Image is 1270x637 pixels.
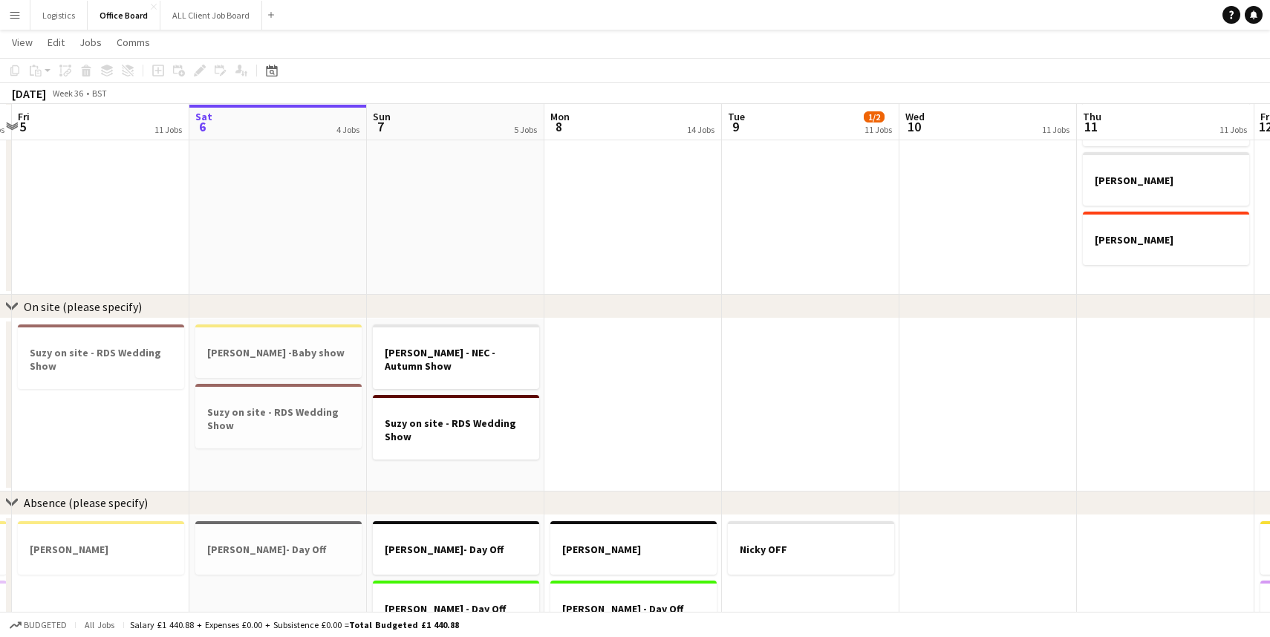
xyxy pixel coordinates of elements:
app-job-card: [PERSON_NAME] - Day Off [373,581,539,634]
div: On site (please specify) [24,299,142,314]
h3: [PERSON_NAME] - NEC - Autumn Show [373,346,539,373]
span: Budgeted [24,620,67,630]
h3: Suzy on site - RDS Wedding Show [373,416,539,443]
button: ALL Client Job Board [160,1,262,30]
span: Total Budgeted £1 440.88 [349,619,459,630]
span: 1/2 [864,111,885,122]
app-job-card: [PERSON_NAME] - NEC - Autumn Show [373,324,539,389]
span: Sun [373,110,391,123]
div: Salary £1 440.88 + Expenses £0.00 + Subsistence £0.00 = [130,619,459,630]
div: [DATE] [12,86,46,101]
a: Comms [111,33,156,52]
span: 5 [16,118,30,135]
span: 6 [193,118,212,135]
span: Week 36 [49,88,86,99]
app-job-card: Suzy on site - RDS Wedding Show [18,324,184,389]
div: 11 Jobs [1219,124,1247,135]
span: Mon [550,110,570,123]
h3: [PERSON_NAME]- Day Off [373,543,539,556]
button: Office Board [88,1,160,30]
app-job-card: [PERSON_NAME]- Day Off [195,521,362,575]
span: Wed [905,110,925,123]
h3: Suzy on site - RDS Wedding Show [195,405,362,432]
button: Logistics [30,1,88,30]
div: 11 Jobs [154,124,182,135]
app-job-card: [PERSON_NAME] [1083,152,1249,206]
span: 11 [1081,118,1101,135]
h3: [PERSON_NAME] [18,543,184,556]
app-job-card: [PERSON_NAME] -Baby show [195,324,362,378]
div: Absence (please specify) [24,495,148,510]
app-job-card: Nicky OFF [728,521,894,575]
span: Jobs [79,36,102,49]
h3: Suzy on site - RDS Wedding Show [18,346,184,373]
h3: Nicky OFF [728,543,894,556]
h3: [PERSON_NAME] [550,543,717,556]
app-job-card: Suzy on site - RDS Wedding Show [373,395,539,460]
span: View [12,36,33,49]
span: 9 [726,118,745,135]
span: Comms [117,36,150,49]
a: Jobs [74,33,108,52]
h3: [PERSON_NAME] - Day Off [373,602,539,615]
div: 14 Jobs [687,124,714,135]
span: 8 [548,118,570,135]
app-job-card: [PERSON_NAME] [550,521,717,575]
h3: [PERSON_NAME]- Day Off [195,543,362,556]
span: Thu [1083,110,1101,123]
h3: [PERSON_NAME] [1083,174,1249,187]
div: 4 Jobs [336,124,359,135]
a: View [6,33,39,52]
span: Fri [18,110,30,123]
app-job-card: [PERSON_NAME]- Day Off [373,521,539,575]
app-job-card: [PERSON_NAME] [1083,212,1249,265]
app-job-card: Suzy on site - RDS Wedding Show [195,384,362,448]
div: 11 Jobs [1042,124,1069,135]
span: 10 [903,118,925,135]
h3: [PERSON_NAME] -Baby show [195,346,362,359]
div: 11 Jobs [864,124,892,135]
h3: [PERSON_NAME] - Day Off [550,602,717,615]
div: BST [92,88,107,99]
span: All jobs [82,619,117,630]
div: 5 Jobs [514,124,537,135]
button: Budgeted [7,617,69,633]
app-job-card: [PERSON_NAME] - Day Off [550,581,717,634]
span: 7 [371,118,391,135]
span: Sat [195,110,212,123]
h3: [PERSON_NAME] [1083,233,1249,246]
span: Edit [48,36,65,49]
span: Tue [728,110,745,123]
a: Edit [42,33,71,52]
app-job-card: [PERSON_NAME] [18,521,184,575]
